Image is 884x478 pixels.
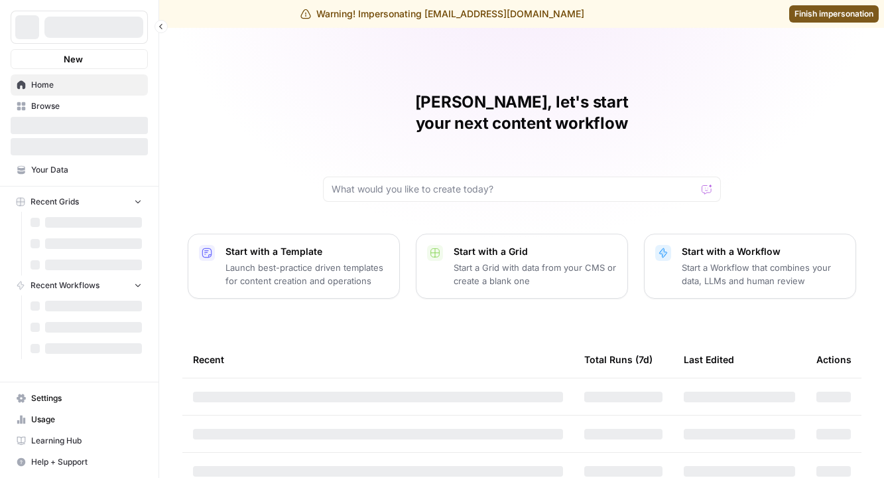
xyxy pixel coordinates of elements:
[31,392,142,404] span: Settings
[31,196,79,208] span: Recent Grids
[31,164,142,176] span: Your Data
[684,341,734,378] div: Last Edited
[11,96,148,117] a: Browse
[682,261,845,287] p: Start a Workflow that combines your data, LLMs and human review
[682,245,845,258] p: Start with a Workflow
[11,451,148,473] button: Help + Support
[31,279,99,291] span: Recent Workflows
[332,183,696,196] input: What would you like to create today?
[11,276,148,295] button: Recent Workflows
[11,74,148,96] a: Home
[31,79,142,91] span: Home
[11,388,148,409] a: Settings
[323,92,721,134] h1: [PERSON_NAME], let's start your next content workflow
[584,341,653,378] div: Total Runs (7d)
[11,159,148,181] a: Your Data
[454,261,617,287] p: Start a Grid with data from your CMS or create a blank one
[31,435,142,447] span: Learning Hub
[416,234,628,299] button: Start with a GridStart a Grid with data from your CMS or create a blank one
[11,430,148,451] a: Learning Hub
[454,245,617,258] p: Start with a Grid
[300,7,584,21] div: Warning! Impersonating [EMAIL_ADDRESS][DOMAIN_NAME]
[225,261,389,287] p: Launch best-practice driven templates for content creation and operations
[644,234,856,299] button: Start with a WorkflowStart a Workflow that combines your data, LLMs and human review
[31,456,142,468] span: Help + Support
[789,5,879,23] a: Finish impersonation
[31,414,142,426] span: Usage
[188,234,400,299] button: Start with a TemplateLaunch best-practice driven templates for content creation and operations
[31,100,142,112] span: Browse
[11,192,148,212] button: Recent Grids
[11,49,148,69] button: New
[794,8,873,20] span: Finish impersonation
[193,341,563,378] div: Recent
[816,341,852,378] div: Actions
[64,52,83,66] span: New
[11,409,148,430] a: Usage
[225,245,389,258] p: Start with a Template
